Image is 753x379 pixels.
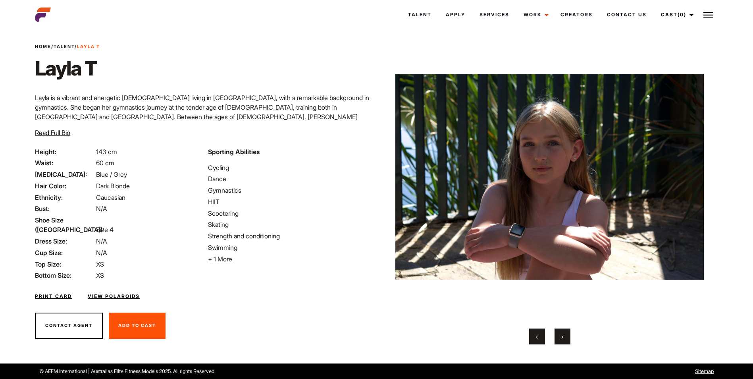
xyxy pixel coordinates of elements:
img: Burger icon [703,10,713,20]
li: HIIT [208,197,372,207]
span: Height: [35,147,94,157]
span: Ethnicity: [35,193,94,202]
span: Dark Blonde [96,182,130,190]
span: N/A [96,205,107,213]
span: + 1 More [208,255,232,263]
h1: Layla T [35,56,100,80]
strong: Layla T [77,44,100,49]
button: Contact Agent [35,313,103,339]
a: Sitemap [695,368,714,374]
span: Cup Size: [35,248,94,257]
span: N/A [96,249,107,257]
li: Gymnastics [208,186,372,195]
span: Shoe Size ([GEOGRAPHIC_DATA]): [35,215,94,234]
span: Add To Cast [118,323,156,328]
span: 60 cm [96,159,114,167]
span: Top Size: [35,259,94,269]
li: Cycling [208,163,372,172]
img: image9 2 [395,35,703,319]
a: Services [472,4,516,25]
span: Size 4 [96,226,114,234]
a: Creators [553,4,600,25]
a: Talent [54,44,75,49]
li: Swimming [208,243,372,252]
a: Work [516,4,553,25]
strong: Sporting Abilities [208,148,260,156]
span: [MEDICAL_DATA]: [35,170,94,179]
span: Bottom Size: [35,271,94,280]
p: Layla is a vibrant and energetic [DEMOGRAPHIC_DATA] living in [GEOGRAPHIC_DATA], with a remarkabl... [35,93,372,150]
img: cropped-aefm-brand-fav-22-square.png [35,7,51,23]
span: Previous [536,333,538,340]
span: Caucasian [96,193,125,201]
button: Add To Cast [109,313,166,339]
a: Apply [439,4,472,25]
span: / / [35,43,100,50]
li: Scootering [208,209,372,218]
span: (0) [678,12,686,17]
span: XS [96,260,104,268]
span: Blue / Grey [96,170,127,178]
span: Read Full Bio [35,129,70,137]
a: Contact Us [600,4,654,25]
li: Strength and conditioning [208,231,372,241]
span: Waist: [35,158,94,168]
a: Home [35,44,51,49]
li: Dance [208,174,372,184]
p: © AEFM International | Australias Elite Fitness Models 2025. All rights Reserved. [39,367,429,375]
a: View Polaroids [88,293,140,300]
span: Hair Color: [35,181,94,191]
li: Skating [208,220,372,229]
span: 143 cm [96,148,117,156]
span: N/A [96,237,107,245]
button: Read Full Bio [35,128,70,137]
span: Next [561,333,563,340]
span: XS [96,271,104,279]
span: Bust: [35,204,94,213]
a: Cast(0) [654,4,698,25]
span: Dress Size: [35,236,94,246]
a: Talent [401,4,439,25]
a: Print Card [35,293,72,300]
